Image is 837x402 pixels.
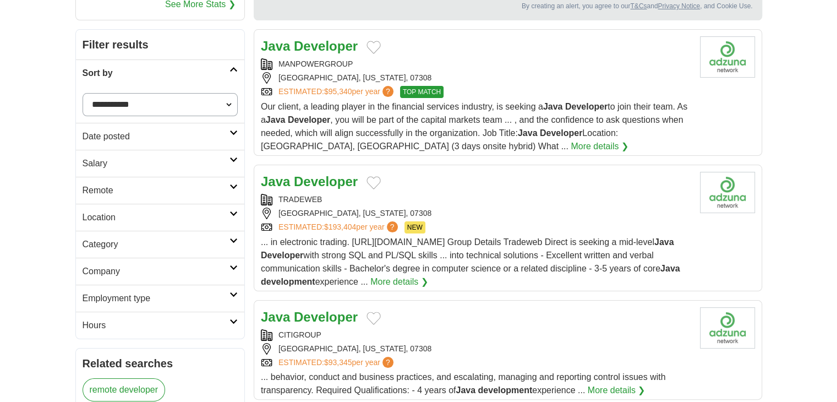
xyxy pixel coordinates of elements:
[261,208,691,219] div: [GEOGRAPHIC_DATA], [US_STATE], 07308
[324,87,352,96] span: $95,340
[700,307,755,349] img: Company logo
[76,231,244,258] a: Category
[700,172,755,213] img: Company logo
[540,128,582,138] strong: Developer
[278,221,400,233] a: ESTIMATED:$193,404per year?
[518,128,538,138] strong: Java
[83,157,229,170] h2: Salary
[83,238,229,251] h2: Category
[456,385,475,395] strong: Java
[261,251,303,260] strong: Developer
[76,177,244,204] a: Remote
[588,384,645,397] a: More details ❯
[324,358,352,367] span: $93,345
[261,39,290,53] strong: Java
[76,123,244,150] a: Date posted
[654,237,674,247] strong: Java
[261,329,691,341] div: CITIGROUP
[294,39,358,53] strong: Developer
[261,58,691,70] div: MANPOWERGROUP
[571,140,628,153] a: More details ❯
[278,357,396,368] a: ESTIMATED:$93,345per year?
[76,150,244,177] a: Salary
[83,184,229,197] h2: Remote
[83,211,229,224] h2: Location
[83,265,229,278] h2: Company
[366,41,381,54] button: Add to favorite jobs
[83,130,229,143] h2: Date posted
[700,36,755,78] img: Company logo
[543,102,563,111] strong: Java
[263,1,753,11] div: By creating an alert, you agree to our and , and Cookie Use.
[261,309,358,324] a: Java Developer
[76,59,244,86] a: Sort by
[83,67,229,80] h2: Sort by
[630,2,647,10] a: T&Cs
[261,174,358,189] a: Java Developer
[261,72,691,84] div: [GEOGRAPHIC_DATA], [US_STATE], 07308
[478,385,532,395] strong: development
[324,222,356,231] span: $193,404
[658,2,700,10] a: Privacy Notice
[370,275,428,289] a: More details ❯
[261,343,691,355] div: [GEOGRAPHIC_DATA], [US_STATE], 07308
[261,194,691,205] div: TRADEWEB
[76,285,244,312] a: Employment type
[387,221,398,232] span: ?
[366,312,381,325] button: Add to favorite jobs
[288,115,330,124] strong: Developer
[83,292,229,305] h2: Employment type
[382,357,393,368] span: ?
[76,258,244,285] a: Company
[261,237,680,286] span: ... in electronic trading. [URL][DOMAIN_NAME] Group Details Tradeweb Direct is seeking a mid-leve...
[83,355,238,372] h2: Related searches
[266,115,286,124] strong: Java
[294,309,358,324] strong: Developer
[83,319,229,332] h2: Hours
[278,86,396,98] a: ESTIMATED:$95,340per year?
[261,102,687,151] span: Our client, a leading player in the financial services industry, is seeking a to join their team....
[366,176,381,189] button: Add to favorite jobs
[404,221,425,233] span: NEW
[565,102,608,111] strong: Developer
[382,86,393,97] span: ?
[261,277,315,286] strong: development
[76,30,244,59] h2: Filter results
[294,174,358,189] strong: Developer
[83,378,166,401] a: remote developer
[261,372,666,395] span: ... behavior, conduct and business practices, and escalating, managing and reporting control issu...
[400,86,444,98] span: TOP MATCH
[261,39,358,53] a: Java Developer
[76,312,244,339] a: Hours
[660,264,680,273] strong: Java
[261,174,290,189] strong: Java
[76,204,244,231] a: Location
[261,309,290,324] strong: Java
